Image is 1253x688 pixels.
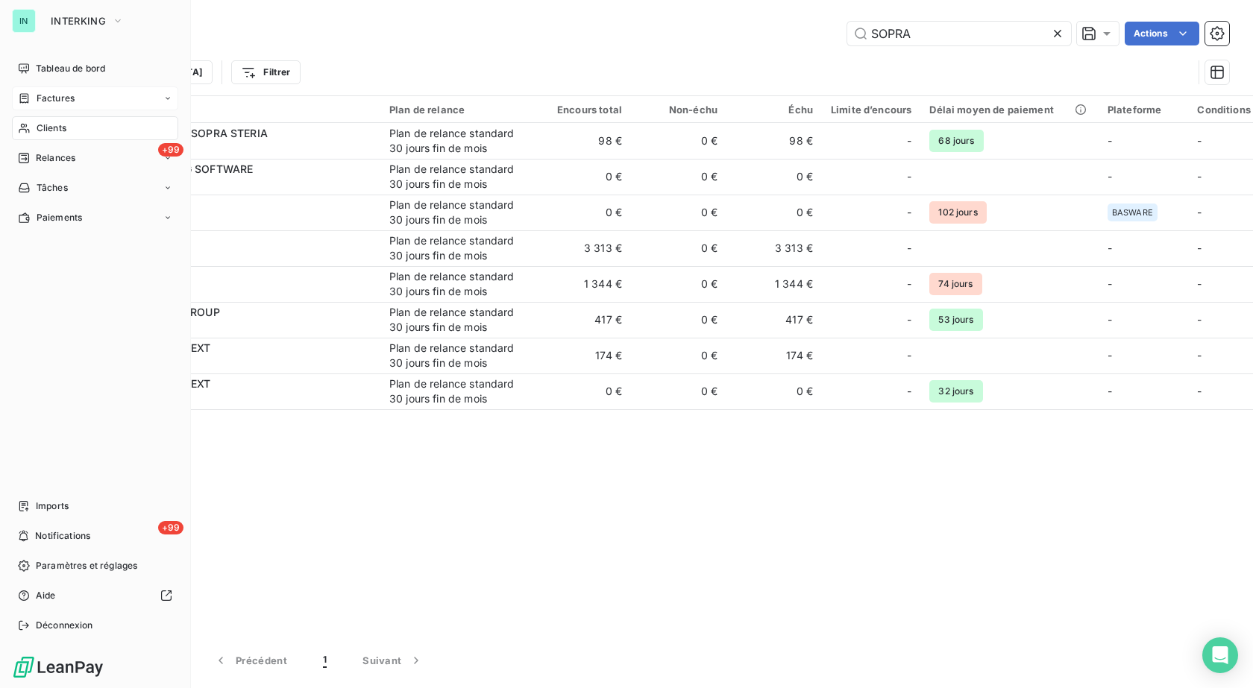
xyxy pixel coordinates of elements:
[631,123,726,159] td: 0 €
[323,653,327,668] span: 1
[389,126,527,156] div: Plan de relance standard 30 jours fin de mois
[907,312,911,327] span: -
[907,348,911,363] span: -
[726,266,822,302] td: 1 344 €
[103,141,371,156] span: I106004999
[1108,104,1180,116] div: Plateforme
[12,494,178,518] a: Imports
[640,104,717,116] div: Non-échu
[1108,242,1112,254] span: -
[36,559,137,572] span: Paramètres et réglages
[389,376,527,406] div: Plan de relance standard 30 jours fin de mois
[103,320,371,335] span: I226005998
[726,123,822,159] td: 98 €
[536,159,631,195] td: 0 €
[907,277,911,291] span: -
[726,338,822,373] td: 174 €
[726,230,822,266] td: 3 313 €
[389,341,527,370] div: Plan de relance standard 30 jours fin de mois
[1197,313,1202,326] span: -
[1112,208,1153,217] span: BASWARE
[631,338,726,373] td: 0 €
[36,619,93,632] span: Déconnexion
[536,266,631,302] td: 1 344 €
[536,195,631,230] td: 0 €
[1197,206,1202,218] span: -
[907,169,911,184] span: -
[631,195,726,230] td: 0 €
[103,391,371,406] span: I224003167
[1108,385,1112,397] span: -
[103,248,371,263] span: I108000470
[12,655,104,679] img: Logo LeanPay
[158,521,183,534] span: +99
[12,86,178,110] a: Factures
[231,60,300,84] button: Filtrer
[847,22,1071,45] input: Rechercher
[1108,134,1112,147] span: -
[1108,349,1112,362] span: -
[536,373,631,409] td: 0 €
[735,104,813,116] div: Échu
[12,206,178,230] a: Paiements
[37,181,68,195] span: Tâches
[929,309,982,331] span: 53 jours
[726,159,822,195] td: 0 €
[1108,170,1112,183] span: -
[631,230,726,266] td: 0 €
[305,645,345,676] button: 1
[36,62,105,75] span: Tableau de bord
[36,589,56,602] span: Aide
[1197,349,1202,362] span: -
[12,584,178,607] a: Aide
[1197,385,1202,397] span: -
[36,499,69,513] span: Imports
[389,162,527,192] div: Plan de relance standard 30 jours fin de mois
[36,151,75,165] span: Relances
[12,57,178,81] a: Tableau de bord
[35,529,90,543] span: Notifications
[389,269,527,299] div: Plan de relance standard 30 jours fin de mois
[907,384,911,399] span: -
[1108,313,1112,326] span: -
[1108,277,1112,290] span: -
[158,143,183,157] span: +99
[929,104,1089,116] div: Délai moyen de paiement
[726,373,822,409] td: 0 €
[103,284,371,299] span: I55000759
[726,195,822,230] td: 0 €
[929,130,983,152] span: 68 jours
[389,233,527,263] div: Plan de relance standard 30 jours fin de mois
[12,176,178,200] a: Tâches
[12,116,178,140] a: Clients
[103,212,371,227] span: I126009738
[631,159,726,195] td: 0 €
[544,104,622,116] div: Encours total
[831,104,911,116] div: Limite d’encours
[1197,277,1202,290] span: -
[929,380,982,403] span: 32 jours
[726,302,822,338] td: 417 €
[1197,170,1202,183] span: -
[907,133,911,148] span: -
[631,266,726,302] td: 0 €
[536,338,631,373] td: 174 €
[12,9,36,33] div: IN
[389,198,527,227] div: Plan de relance standard 30 jours fin de mois
[195,645,305,676] button: Précédent
[1197,242,1202,254] span: -
[1202,637,1238,673] div: Open Intercom Messenger
[37,92,75,105] span: Factures
[929,273,982,295] span: 74 jours
[103,177,371,192] span: I226005700
[1197,134,1202,147] span: -
[536,302,631,338] td: 417 €
[103,356,371,370] span: I228049872
[12,146,178,170] a: +99Relances
[389,305,527,335] div: Plan de relance standard 30 jours fin de mois
[907,205,911,220] span: -
[345,645,442,676] button: Suivant
[37,121,66,135] span: Clients
[631,373,726,409] td: 0 €
[37,211,82,224] span: Paiements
